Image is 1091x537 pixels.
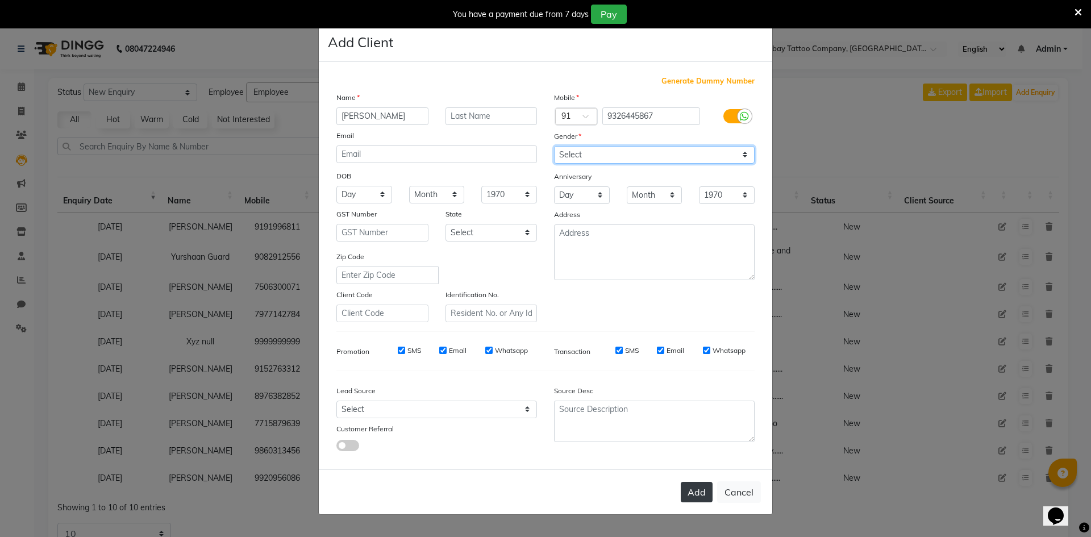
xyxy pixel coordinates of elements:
[453,9,589,20] div: You have a payment due from 7 days
[554,172,592,182] label: Anniversary
[554,131,581,141] label: Gender
[717,481,761,503] button: Cancel
[681,482,713,502] button: Add
[554,347,590,357] label: Transaction
[328,32,393,52] h4: Add Client
[407,345,421,356] label: SMS
[336,145,537,163] input: Email
[445,209,462,219] label: State
[554,386,593,396] label: Source Desc
[667,345,684,356] label: Email
[336,171,351,181] label: DOB
[336,131,354,141] label: Email
[336,305,428,322] input: Client Code
[336,424,394,434] label: Customer Referral
[554,210,580,220] label: Address
[336,252,364,262] label: Zip Code
[445,290,499,300] label: Identification No.
[449,345,467,356] label: Email
[336,93,360,103] label: Name
[1043,492,1080,526] iframe: chat widget
[336,290,373,300] label: Client Code
[336,107,428,125] input: First Name
[602,107,701,125] input: Mobile
[713,345,746,356] label: Whatsapp
[661,76,755,87] span: Generate Dummy Number
[336,209,377,219] label: GST Number
[554,93,579,103] label: Mobile
[495,345,528,356] label: Whatsapp
[336,347,369,357] label: Promotion
[445,305,538,322] input: Resident No. or Any Id
[445,107,538,125] input: Last Name
[591,5,627,24] button: Pay
[336,267,439,284] input: Enter Zip Code
[336,386,376,396] label: Lead Source
[625,345,639,356] label: SMS
[336,224,428,242] input: GST Number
